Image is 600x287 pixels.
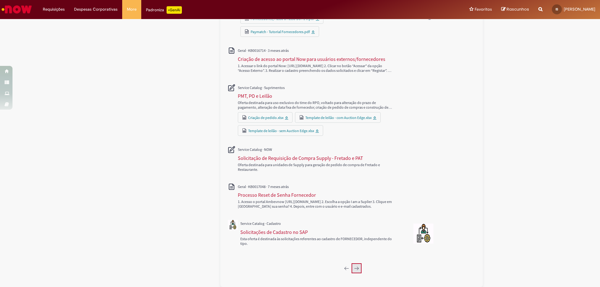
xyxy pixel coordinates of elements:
div: Padroniza [146,6,182,14]
a: Rascunhos [501,7,529,12]
span: Despesas Corporativas [74,6,117,12]
span: More [127,6,137,12]
p: +GenAi [167,6,182,14]
span: Requisições [43,6,65,12]
span: Favoritos [475,6,492,12]
span: IS [556,7,558,11]
span: Rascunhos [507,6,529,12]
span: [PERSON_NAME] [564,7,595,12]
img: ServiceNow [1,3,33,16]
